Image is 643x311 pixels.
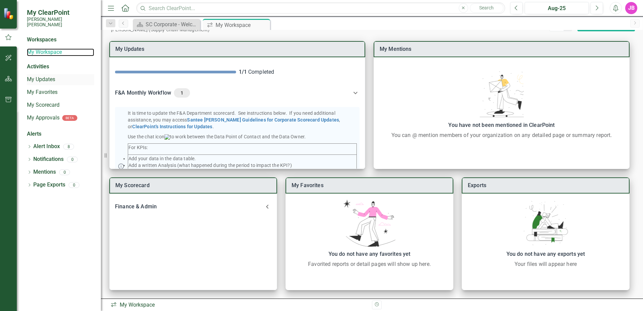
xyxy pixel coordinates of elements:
[470,3,503,13] button: Search
[63,144,74,149] div: 8
[27,48,94,56] a: My Workspace
[67,157,78,162] div: 0
[177,90,187,96] span: 1
[27,114,60,122] a: My Approvals
[59,169,70,175] div: 0
[135,20,198,29] a: SC Corporate - Welcome to ClearPoint
[527,4,587,12] div: Aug-25
[146,20,198,29] div: SC Corporate - Welcome to ClearPoint
[239,68,247,76] div: 1 / 1
[136,2,505,14] input: Search ClearPoint...
[27,8,94,16] span: My ClearPoint
[292,182,324,188] a: My Favorites
[115,46,145,52] a: My Updates
[128,133,357,140] p: Use the chat icon to work between the Data Point of Contact and the Data Owner.
[289,260,450,268] div: Favorited reports or detail pages will show up here.
[115,182,150,188] a: My Scorecard
[115,88,351,98] div: F&A Monthly Workflow
[380,46,412,52] a: My Mentions
[132,124,212,129] a: ClearPoint's Instructions for Updates
[468,182,486,188] a: Exports
[128,162,356,169] li: Add a written Analysis (what happened during the period to impact the KPI?)
[465,249,626,259] div: You do not have any exports yet
[27,89,94,96] a: My Favorites
[33,143,60,150] a: Alert Inbox
[69,182,79,188] div: 0
[115,202,263,211] div: Finance & Admin
[239,68,360,76] div: Completed
[289,249,450,259] div: You do not have any favorites yet
[128,169,356,175] li: Add a written Recommendation (what can employees do to positively impact the KPI?)
[465,260,626,268] div: Your files will appear here
[27,130,94,138] div: Alerts
[33,181,65,189] a: Page Exports
[27,101,94,109] a: My Scorecard
[27,63,94,71] div: Activities
[27,16,94,28] small: [PERSON_NAME] [PERSON_NAME]
[625,2,637,14] button: JB
[479,5,494,10] span: Search
[377,131,626,139] div: You can @ mention members of your organization on any detailed page or summary report.
[27,36,56,44] div: Workspaces
[377,120,626,130] div: You have not been mentioned in ClearPoint
[33,168,56,176] a: Mentions
[111,27,549,33] div: [PERSON_NAME] (Supply Chain Management)
[110,199,277,214] div: Finance & Admin
[62,115,77,121] div: BETA
[110,301,367,309] div: My Workspace
[110,81,365,104] div: F&A Monthly Workflow1
[128,155,356,162] li: Add your data in the data table.
[33,155,64,163] a: Notifications
[128,110,357,130] p: It is time to update the F&A Department scorecard. See instructions below. If you need additional...
[525,2,589,14] button: Aug-25
[216,21,268,29] div: My Workspace
[187,117,339,123] a: Santee [PERSON_NAME] Guidelines for Corporate Scorecard Updates
[27,76,94,83] a: My Updates
[128,144,356,151] p: For KPIs:
[3,8,15,20] img: ClearPoint Strategy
